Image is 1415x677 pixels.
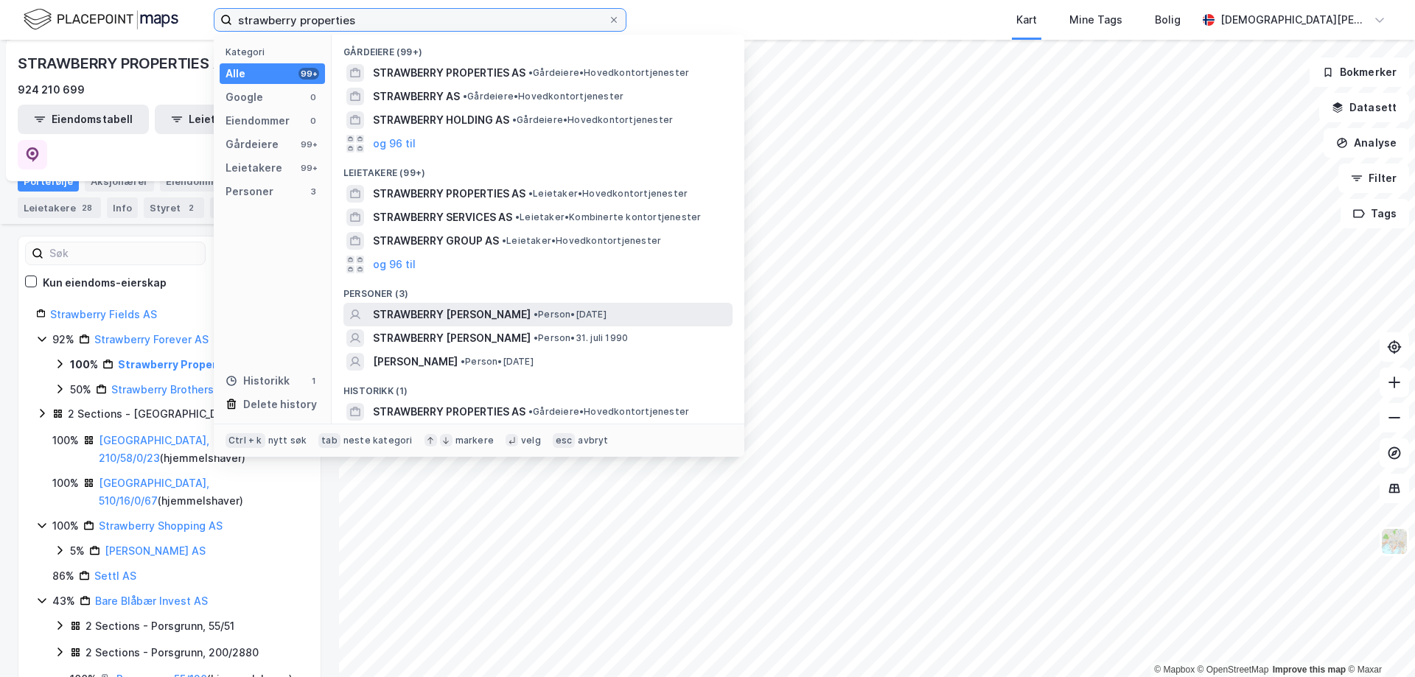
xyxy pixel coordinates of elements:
span: • [515,211,520,222]
div: STRAWBERRY PROPERTIES AS [18,52,235,75]
span: STRAWBERRY SERVICES AS [373,208,512,226]
span: Gårdeiere • Hovedkontortjenester [528,406,689,418]
span: STRAWBERRY GROUP AS [373,232,499,250]
button: og 96 til [373,256,416,273]
span: Leietaker • Hovedkontortjenester [528,188,688,200]
div: 0 [307,91,319,103]
span: Gårdeiere • Hovedkontortjenester [512,114,673,126]
span: • [528,406,533,417]
div: 50% [70,381,91,399]
input: Søk [43,242,205,264]
button: Tags [1341,199,1409,228]
div: 1 [307,375,319,387]
span: • [463,91,467,102]
span: • [528,188,533,199]
span: Leietaker • Hovedkontortjenester [502,235,661,247]
a: Strawberry Forever AS [94,333,209,345]
div: 100% [52,517,79,535]
div: Google [226,88,263,106]
span: • [534,309,538,320]
a: Strawberry Shopping AS [99,519,223,532]
div: Kun eiendoms-eierskap [43,274,167,292]
span: STRAWBERRY [PERSON_NAME] [373,329,531,347]
button: Bokmerker [1310,57,1409,87]
input: Søk på adresse, matrikkel, gårdeiere, leietakere eller personer [232,9,608,31]
span: [PERSON_NAME] [373,353,458,371]
span: STRAWBERRY PROPERTIES AS [373,64,525,82]
a: Strawberry Fields AS [50,308,157,320]
div: 99+ [298,138,319,150]
div: Kategori [226,46,325,57]
span: • [502,235,506,246]
div: 28 [79,200,95,215]
span: STRAWBERRY AS [373,88,460,105]
div: 3 [307,186,319,197]
div: Kart [1016,11,1037,29]
span: • [528,67,533,78]
div: 99+ [298,68,319,80]
a: [PERSON_NAME] AS [105,544,206,557]
span: STRAWBERRY PROPERTIES AS [373,185,525,203]
div: Bolig [1155,11,1181,29]
span: • [512,114,517,125]
div: Leietakere [226,159,282,177]
a: Bare Blåbær Invest AS [95,594,208,607]
img: Z [1380,527,1408,555]
div: Historikk [226,372,290,390]
div: Alle [226,65,245,83]
div: ( hjemmelshaver ) [99,432,303,467]
div: Delete history [243,396,317,413]
div: Personer [226,183,273,200]
div: Gårdeiere (99+) [332,35,744,61]
span: STRAWBERRY [PERSON_NAME] [373,306,531,323]
iframe: Chat Widget [1341,606,1415,677]
span: Person • 31. juli 1990 [534,332,628,344]
div: Leietakere (99+) [332,155,744,182]
div: 2 Sections - Porsgrunn, 200/2880 [85,644,259,662]
div: Styret [144,197,204,218]
div: ( hjemmelshaver ) [99,474,303,510]
div: esc [553,433,576,448]
div: 2 [184,200,198,215]
a: Strawberry Properties AS [118,358,255,371]
div: 0 [307,115,319,127]
div: avbryt [578,435,608,446]
button: Filter [1338,164,1409,193]
span: Person • [DATE] [461,356,534,368]
div: neste kategori [343,435,413,446]
div: Mine Tags [1069,11,1122,29]
div: Personer (3) [332,276,744,303]
span: STRAWBERRY HOLDING AS [373,111,509,129]
button: og 96 til [373,135,416,152]
span: • [534,332,538,343]
div: nytt søk [268,435,307,446]
div: 86% [52,567,74,585]
div: 924 210 699 [18,81,85,99]
a: OpenStreetMap [1198,664,1269,675]
div: 100% [52,432,79,449]
span: Person • [DATE] [534,309,607,320]
div: Gårdeiere [226,136,279,153]
div: 2 Sections - [GEOGRAPHIC_DATA], 212/251 [68,405,285,423]
div: Historikk (1) [332,373,744,400]
a: [GEOGRAPHIC_DATA], 510/16/0/67 [99,477,209,507]
span: Gårdeiere • Hovedkontortjenester [463,91,623,102]
div: Transaksjoner [210,197,311,218]
button: Datasett [1319,93,1409,122]
a: Settl AS [94,569,136,582]
a: Mapbox [1154,664,1195,675]
button: Analyse [1324,128,1409,158]
a: [GEOGRAPHIC_DATA], 210/58/0/23 [99,434,209,464]
div: Info [107,197,138,218]
div: 43% [52,592,75,610]
div: velg [521,435,541,446]
div: markere [455,435,494,446]
div: [DEMOGRAPHIC_DATA][PERSON_NAME] [1220,11,1368,29]
div: 100% [52,474,79,492]
span: Gårdeiere • Hovedkontortjenester [528,67,689,79]
span: Leietaker • Kombinerte kontortjenester [515,211,701,223]
div: Eiendommer [226,112,290,130]
img: logo.f888ab2527a4732fd821a326f86c7f29.svg [24,7,178,32]
button: Leietakertabell [155,105,286,134]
